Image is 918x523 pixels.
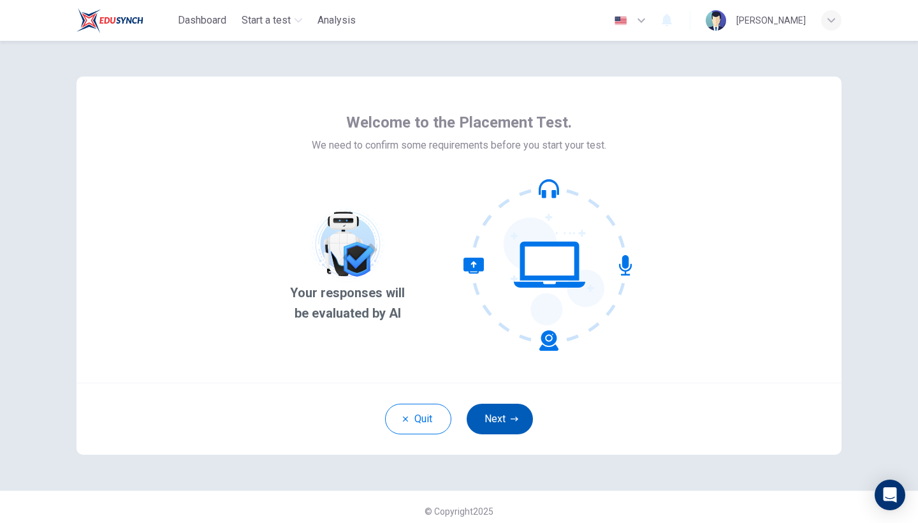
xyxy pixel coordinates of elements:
span: Dashboard [178,13,226,28]
button: Start a test [237,9,307,32]
div: [PERSON_NAME] [736,13,806,28]
img: en [613,16,629,26]
img: AI picture [309,206,386,283]
a: Rosedale logo [76,8,173,33]
span: We need to confirm some requirements before you start your test. [312,138,606,153]
button: Dashboard [173,9,231,32]
button: Quit [385,404,451,434]
span: Your responses will be evaluated by AI [283,283,412,323]
span: Analysis [317,13,356,28]
button: Analysis [312,9,361,32]
button: Next [467,404,533,434]
div: Open Intercom Messenger [875,480,905,510]
img: Rosedale logo [76,8,143,33]
span: © Copyright 2025 [425,506,493,517]
img: Profile picture [706,10,726,31]
span: Welcome to the Placement Test. [346,112,572,133]
span: Start a test [242,13,291,28]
